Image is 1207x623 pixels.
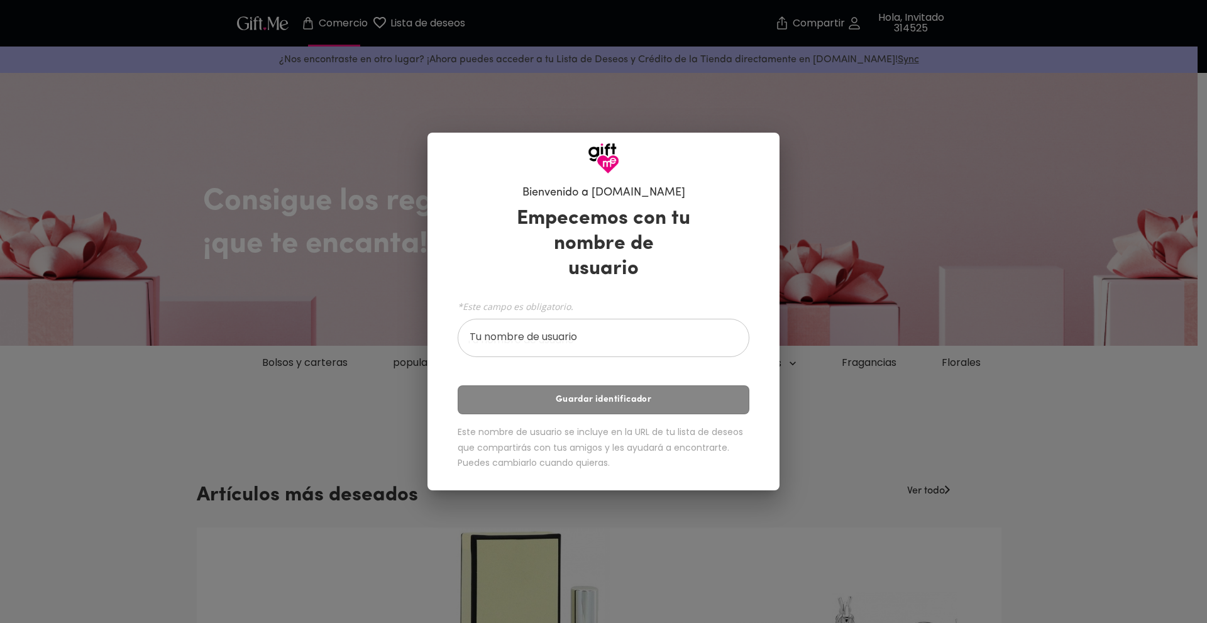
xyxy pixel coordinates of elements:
font: Este nombre de usuario se incluye en la URL de tu lista de deseos que compartirás con tus amigos ... [458,426,743,469]
input: Tu nombre de usuario [458,322,736,357]
font: Bienvenido a [DOMAIN_NAME] [522,187,685,199]
font: *Este campo es obligatorio. [458,300,573,312]
img: Logotipo de GiftMe [588,143,619,174]
font: Empecemos con tu nombre de usuario [517,209,690,279]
